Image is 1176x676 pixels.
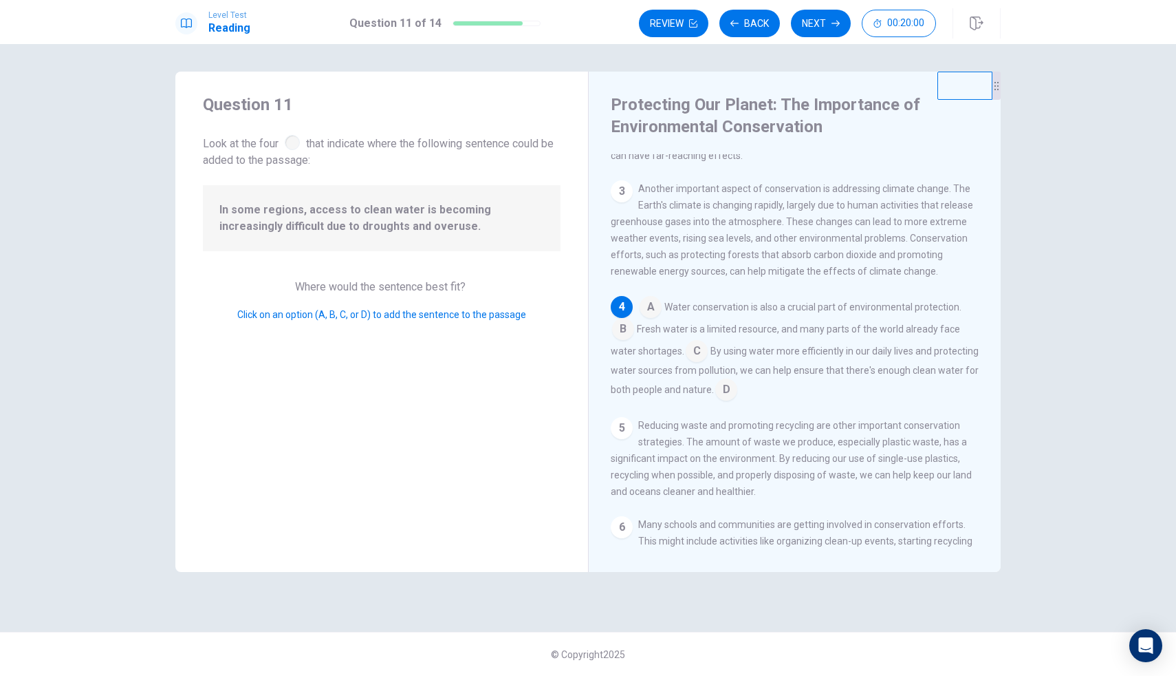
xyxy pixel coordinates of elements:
span: Water conservation is also a crucial part of environmental protection. [664,302,961,313]
div: Open Intercom Messenger [1129,629,1162,662]
span: D [715,379,737,401]
span: Look at the four that indicate where the following sentence could be added to the passage: [203,132,560,169]
span: Fresh water is a limited resource, and many parts of the world already face water shortages. [611,324,960,357]
button: Review [639,10,708,37]
h1: Question 11 of 14 [349,15,442,32]
h4: Protecting Our Planet: The Importance of Environmental Conservation [611,94,975,138]
span: A [640,296,662,318]
span: Level Test [208,10,250,20]
div: 6 [611,516,633,538]
span: Where would the sentence best fit? [295,280,468,293]
span: 00:20:00 [887,18,924,29]
h4: Question 11 [203,94,560,116]
span: B [612,318,634,340]
span: © Copyright 2025 [551,649,625,660]
span: In some regions, access to clean water is becoming increasingly difficult due to droughts and ove... [219,202,544,235]
span: Reducing waste and promoting recycling are other important conservation strategies. The amount of... [611,420,972,497]
span: Click on an option (A, B, C, or D) to add the sentence to the passage [237,309,526,320]
div: 3 [611,180,633,202]
span: C [686,340,708,362]
span: Many schools and communities are getting involved in conservation efforts. This might include act... [611,519,972,580]
span: Another important aspect of conservation is addressing climate change. The Earth's climate is cha... [611,183,973,277]
button: 00:20:00 [862,10,936,37]
div: 4 [611,296,633,318]
span: By using water more efficiently in our daily lives and protecting water sources from pollution, w... [611,346,979,395]
div: 5 [611,417,633,439]
button: Back [719,10,780,37]
h1: Reading [208,20,250,36]
button: Next [791,10,851,37]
